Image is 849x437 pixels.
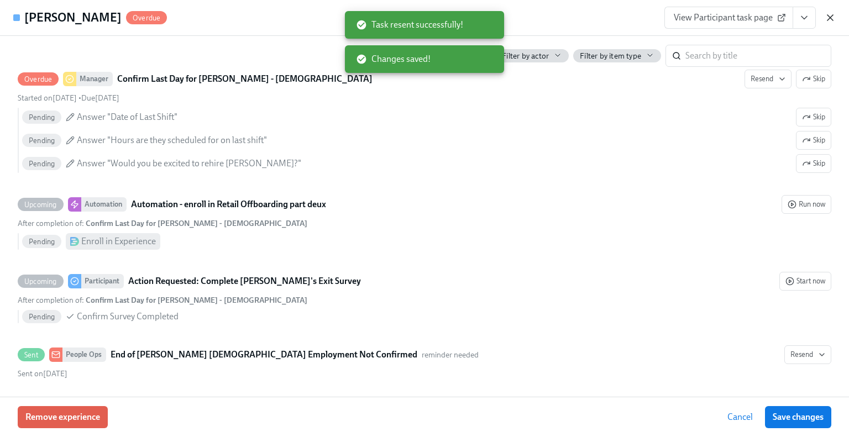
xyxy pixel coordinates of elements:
[685,45,831,67] input: Search by title
[782,195,831,214] button: UpcomingAutomationAutomation - enroll in Retail Offboarding part deuxAfter completion of: Confirm...
[77,134,267,146] span: Answer "Hours are they scheduled for on last shift"
[18,277,64,286] span: Upcoming
[77,111,177,123] span: Answer "Date of Last Shift"
[573,49,661,62] button: Filter by item type
[81,235,156,248] div: Enroll in Experience
[24,9,122,26] h4: [PERSON_NAME]
[126,14,167,22] span: Overdue
[796,70,831,88] button: OverdueManagerConfirm Last Day for [PERSON_NAME] - [DEMOGRAPHIC_DATA]ResendStarted on[DATE] •Due[...
[502,51,549,61] span: Filter by actor
[62,348,106,362] div: People Ops
[495,49,569,62] button: Filter by actor
[25,412,100,423] span: Remove experience
[22,238,61,246] span: Pending
[790,349,825,360] span: Resend
[81,93,119,103] span: Wednesday, August 13th 2025, 9:00 am
[18,295,307,306] div: After completion of :
[796,131,831,150] button: OverdueManagerConfirm Last Day for [PERSON_NAME] - [DEMOGRAPHIC_DATA]ResendSkipStarted on[DATE] •...
[22,136,61,145] span: Pending
[745,70,792,88] button: OverdueManagerConfirm Last Day for [PERSON_NAME] - [DEMOGRAPHIC_DATA]SkipStarted on[DATE] •Due[DA...
[22,313,61,321] span: Pending
[18,93,119,103] div: •
[788,199,825,210] span: Run now
[751,73,785,85] span: Resend
[77,157,301,170] span: Answer "Would you be excited to rehire [PERSON_NAME]?"
[22,160,61,168] span: Pending
[128,275,361,288] strong: Action Requested: Complete [PERSON_NAME]'s Exit Survey
[674,12,784,23] span: View Participant task page
[77,310,179,323] span: Confirm Survey Completed
[793,7,816,29] button: View task page
[76,72,113,86] div: Manager
[356,53,431,65] span: Changes saved!
[802,73,825,85] span: Skip
[131,198,326,211] strong: Automation - enroll in Retail Offboarding part deux
[22,113,61,122] span: Pending
[779,272,831,291] button: UpcomingParticipantAction Requested: Complete [PERSON_NAME]'s Exit SurveyAfter completion of: Con...
[765,406,831,428] button: Save changes
[18,218,307,229] div: After completion of :
[356,19,463,31] span: Task resent successfully!
[18,369,67,378] span: Wednesday, August 13th 2025, 9:01 am
[117,72,373,86] strong: Confirm Last Day for [PERSON_NAME] - [DEMOGRAPHIC_DATA]
[664,7,793,29] a: View Participant task page
[422,350,479,360] span: This message uses the "reminder needed" audience
[81,274,124,288] div: Participant
[86,219,307,228] strong: Confirm Last Day for [PERSON_NAME] - [DEMOGRAPHIC_DATA]
[580,51,641,61] span: Filter by item type
[111,348,417,361] strong: End of [PERSON_NAME] [DEMOGRAPHIC_DATA] Employment Not Confirmed
[727,412,753,423] span: Cancel
[773,412,824,423] span: Save changes
[785,276,825,287] span: Start now
[802,112,825,123] span: Skip
[802,158,825,169] span: Skip
[18,351,45,359] span: Sent
[18,75,59,83] span: Overdue
[720,406,761,428] button: Cancel
[784,345,831,364] button: SentPeople OpsEnd of [PERSON_NAME] [DEMOGRAPHIC_DATA] Employment Not Confirmedreminder neededSent...
[18,93,77,103] span: Wednesday, August 6th 2025, 9:01 am
[802,135,825,146] span: Skip
[18,406,108,428] button: Remove experience
[796,108,831,127] button: OverdueManagerConfirm Last Day for [PERSON_NAME] - [DEMOGRAPHIC_DATA]ResendSkipStarted on[DATE] •...
[796,154,831,173] button: OverdueManagerConfirm Last Day for [PERSON_NAME] - [DEMOGRAPHIC_DATA]ResendSkipStarted on[DATE] •...
[81,197,127,212] div: Automation
[86,296,307,305] strong: Confirm Last Day for [PERSON_NAME] - [DEMOGRAPHIC_DATA]
[18,201,64,209] span: Upcoming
